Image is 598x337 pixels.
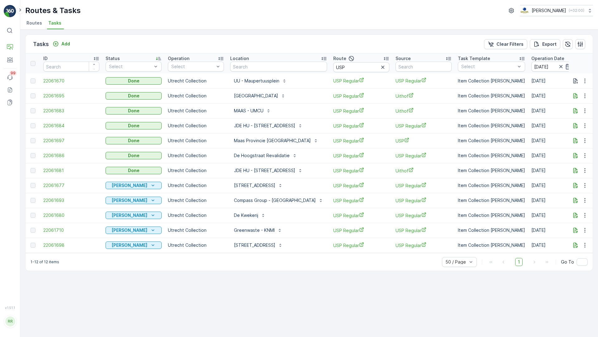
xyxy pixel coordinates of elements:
[31,153,36,158] div: Toggle Row Selected
[26,20,42,26] span: Routes
[458,55,490,62] p: Task Template
[484,39,527,49] button: Clear Filters
[230,195,327,205] button: Compass Group - [GEOGRAPHIC_DATA]
[31,123,36,128] div: Toggle Row Selected
[128,78,140,84] p: Done
[31,108,36,113] div: Toggle Row Selected
[31,243,36,248] div: Toggle Row Selected
[106,55,120,62] p: Status
[43,123,99,129] span: 22061684
[333,138,389,144] span: USP Regular
[106,77,162,85] button: Done
[230,121,306,131] button: JDE HU - [STREET_ADDRESS]
[333,167,389,174] a: USP Regular
[396,197,452,204] a: USP Regular
[396,123,452,129] a: USP Regular
[333,108,389,114] a: USP Regular
[230,55,249,62] p: Location
[458,108,525,114] p: Item Collection [PERSON_NAME]
[112,212,147,218] p: [PERSON_NAME]
[230,225,286,235] button: Greenwaste - KNMI
[106,167,162,174] button: Done
[168,93,224,99] p: Utrecht Collection
[458,167,525,174] p: Item Collection [PERSON_NAME]
[396,108,452,114] span: Uithof
[230,62,327,72] input: Search
[234,152,290,159] p: De Hoogstraat Revalidatie
[128,152,140,159] p: Done
[230,240,287,250] button: [STREET_ADDRESS]
[234,138,311,144] p: Maas Provincie [GEOGRAPHIC_DATA]
[168,212,224,218] p: Utrecht Collection
[333,197,389,204] a: USP Regular
[43,108,99,114] span: 22061683
[106,152,162,159] button: Done
[168,182,224,189] p: Utrecht Collection
[43,212,99,218] a: 22061680
[43,242,99,248] a: 22061698
[48,20,61,26] span: Tasks
[25,6,81,16] p: Routes & Tasks
[396,138,452,144] a: USP
[31,168,36,173] div: Toggle Row Selected
[106,227,162,234] button: Geen Afval
[396,62,452,72] input: Search
[43,197,99,204] span: 22061693
[43,93,99,99] a: 22061695
[5,316,15,326] div: RR
[234,108,263,114] p: MAAS - UMCU
[168,167,224,174] p: Utrecht Collection
[396,152,452,159] span: USP Regular
[396,77,452,84] a: USP Regular
[168,242,224,248] p: Utrecht Collection
[43,138,99,144] span: 22061697
[106,92,162,100] button: Done
[4,306,16,310] span: v 1.51.1
[168,108,224,114] p: Utrecht Collection
[458,152,525,159] p: Item Collection [PERSON_NAME]
[396,182,452,189] a: USP Regular
[396,227,452,234] a: USP Regular
[112,182,147,189] p: [PERSON_NAME]
[128,108,140,114] p: Done
[396,242,452,249] a: USP Regular
[396,167,452,174] a: Uithof
[333,123,389,129] a: USP Regular
[234,167,295,174] p: JDE HU - [STREET_ADDRESS]
[458,78,525,84] p: Item Collection [PERSON_NAME]
[461,63,515,70] p: Select
[230,151,301,161] button: De Hoogstraat Revalidatie
[106,241,162,249] button: Geen Afval
[234,93,278,99] p: [GEOGRAPHIC_DATA]
[31,260,59,264] p: 1-12 of 12 items
[458,212,525,218] p: Item Collection [PERSON_NAME]
[128,93,140,99] p: Done
[43,55,48,62] p: ID
[458,138,525,144] p: Item Collection [PERSON_NAME]
[43,227,99,233] a: 22061710
[396,93,452,99] span: Uithof
[458,227,525,233] p: Item Collection [PERSON_NAME]
[43,152,99,159] span: 22061686
[333,55,346,62] p: Route
[230,136,322,146] button: Maas Provincie [GEOGRAPHIC_DATA]
[515,258,523,266] span: 1
[128,167,140,174] p: Done
[333,242,389,249] a: USP Regular
[106,107,162,115] button: Done
[168,55,189,62] p: Operation
[11,71,16,76] p: 99
[234,78,279,84] p: UU - Maupertuusplein
[230,76,291,86] button: UU - Maupertuusplein
[333,77,389,84] span: USP Regular
[458,242,525,248] p: Item Collection [PERSON_NAME]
